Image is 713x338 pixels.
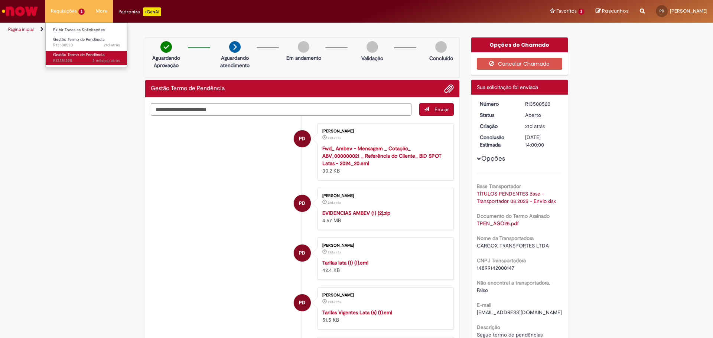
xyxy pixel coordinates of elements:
[45,22,127,67] ul: Requisições
[525,122,560,130] div: 08/09/2025 18:02:48
[477,220,519,227] a: Download de TPEN_AGO25.pdf
[477,242,549,249] span: CARGOX TRANSPORTES LTDA
[53,58,120,64] span: R13381228
[477,302,491,308] b: E-mail
[322,309,446,324] div: 51.5 KB
[322,129,446,134] div: [PERSON_NAME]
[294,130,311,147] div: PEDRO DIAMANTINO
[118,7,161,16] div: Padroniza
[474,134,520,148] dt: Conclusão Estimada
[46,26,127,34] a: Exibir Todas as Solicitações
[322,259,446,274] div: 42.4 KB
[328,200,341,205] span: 21d atrás
[525,100,560,108] div: R13500520
[578,9,585,15] span: 2
[328,250,341,255] span: 21d atrás
[322,194,446,198] div: [PERSON_NAME]
[367,41,378,53] img: img-circle-grey.png
[53,52,105,58] span: Gestão Termo de Pendência
[596,8,629,15] a: Rascunhos
[471,37,568,52] div: Opções do Chamado
[477,84,538,91] span: Sua solicitação foi enviada
[229,41,241,53] img: arrow-next.png
[51,7,77,15] span: Requisições
[477,265,514,271] span: 14899142000147
[435,41,447,53] img: img-circle-grey.png
[46,51,127,65] a: Aberto R13381228 : Gestão Termo de Pendência
[294,294,311,311] div: PEDRO DIAMANTINO
[104,42,120,48] span: 21d atrás
[299,194,305,212] span: PD
[477,58,563,70] button: Cancelar Chamado
[104,42,120,48] time: 08/09/2025 18:02:48
[434,106,449,113] span: Enviar
[602,7,629,14] span: Rascunhos
[78,9,85,15] span: 2
[328,200,341,205] time: 08/09/2025 18:02:03
[322,309,392,316] a: Tarifas Vigentes Lata (6) (1).eml
[286,54,321,62] p: Em andamento
[6,23,470,36] ul: Trilhas de página
[429,55,453,62] p: Concluído
[477,183,521,190] b: Base Transportador
[444,84,454,93] button: Adicionar anexos
[328,300,341,304] time: 08/09/2025 18:02:03
[474,100,520,108] dt: Número
[477,324,500,331] b: Descrição
[477,257,526,264] b: CNPJ Transportadora
[477,287,488,293] span: Falso
[299,244,305,262] span: PD
[328,136,341,140] span: 21d atrás
[46,36,127,49] a: Aberto R13500520 : Gestão Termo de Pendência
[322,210,390,216] a: EVIDENCIAS AMBEV (1) (2).zip
[8,26,34,32] a: Página inicial
[143,7,161,16] p: +GenAi
[299,130,305,148] span: PD
[322,145,442,167] a: Fwd_ Ambev - Mensagem _ Cotação_ ABV_000000021 _ Referência do Cliente_ BID SPOT Latas - 2024_20.eml
[477,213,550,219] b: Documento do Termo Assinado
[477,309,562,316] span: [EMAIL_ADDRESS][DOMAIN_NAME]
[92,58,120,63] span: 2 mês(es) atrás
[477,279,550,286] b: Não encontrei a transportadora.
[148,54,184,69] p: Aguardando Aprovação
[660,9,664,13] span: PD
[477,190,556,204] a: Download de TÍTULOS PENDENTES Base - Transportador 08.2025 - Envio.xlsx
[328,136,341,140] time: 08/09/2025 18:02:04
[419,103,454,116] button: Enviar
[1,4,39,19] img: ServiceNow
[477,235,534,242] b: Nome da Transportadora
[328,250,341,255] time: 08/09/2025 18:02:03
[96,7,107,15] span: More
[525,134,560,148] div: [DATE] 14:00:00
[322,293,446,298] div: [PERSON_NAME]
[53,42,120,48] span: R13500520
[298,41,309,53] img: img-circle-grey.png
[322,243,446,248] div: [PERSON_NAME]
[299,294,305,312] span: PD
[217,54,253,69] p: Aguardando atendimento
[151,103,411,116] textarea: Digite sua mensagem aqui...
[322,145,446,174] div: 30.2 KB
[322,259,368,266] a: Tarifas lata (1) (1).eml
[525,123,545,129] span: 21d atrás
[53,37,105,42] span: Gestão Termo de Pendência
[294,195,311,212] div: PEDRO DIAMANTINO
[160,41,172,53] img: check-circle-green.png
[474,111,520,119] dt: Status
[328,300,341,304] span: 21d atrás
[151,85,225,92] h2: Gestão Termo de Pendência Histórico de tíquete
[474,122,520,130] dt: Criação
[670,8,707,14] span: [PERSON_NAME]
[322,209,446,224] div: 4.57 MB
[556,7,577,15] span: Favoritos
[525,111,560,119] div: Aberto
[294,245,311,262] div: PEDRO DIAMANTINO
[361,55,383,62] p: Validação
